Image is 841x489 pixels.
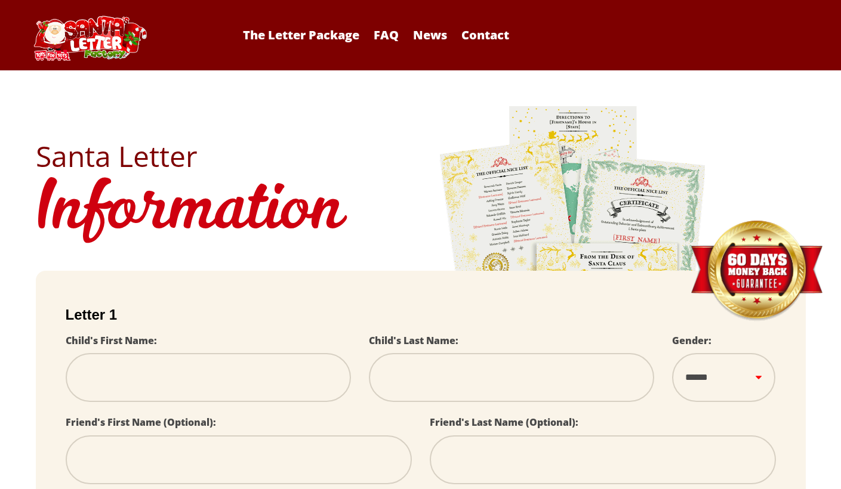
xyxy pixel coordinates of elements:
[672,334,711,347] label: Gender:
[455,27,515,43] a: Contact
[689,220,824,322] img: Money Back Guarantee
[36,142,806,171] h2: Santa Letter
[66,307,776,323] h2: Letter 1
[430,416,578,429] label: Friend's Last Name (Optional):
[368,27,405,43] a: FAQ
[369,334,458,347] label: Child's Last Name:
[237,27,365,43] a: The Letter Package
[30,16,149,61] img: Santa Letter Logo
[66,334,157,347] label: Child's First Name:
[407,27,453,43] a: News
[439,104,707,438] img: letters.png
[36,171,806,253] h1: Information
[66,416,216,429] label: Friend's First Name (Optional):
